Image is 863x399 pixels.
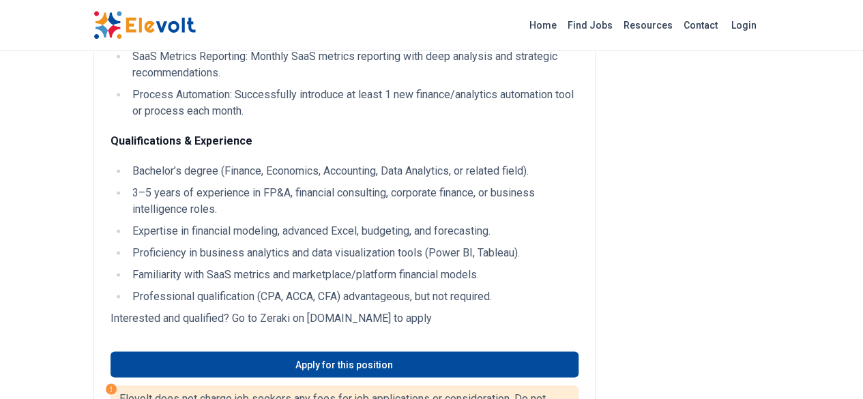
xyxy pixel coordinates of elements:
iframe: Chat Widget [795,334,863,399]
a: Find Jobs [562,14,618,36]
a: Home [524,14,562,36]
li: Professional qualification (CPA, ACCA, CFA) advantageous, but not required. [128,289,579,305]
p: Interested and qualified? Go to Zeraki on [DOMAIN_NAME] to apply [111,310,579,327]
li: Familiarity with SaaS metrics and marketplace/platform financial models. [128,267,579,283]
li: SaaS Metrics Reporting: Monthly SaaS metrics reporting with deep analysis and strategic recommend... [128,48,579,81]
li: Process Automation: Successfully introduce at least 1 new finance/analytics automation tool or pr... [128,87,579,119]
li: Proficiency in business analytics and data visualization tools (Power BI, Tableau). [128,245,579,261]
strong: Qualifications & Experience [111,134,252,147]
a: Apply for this position [111,351,579,377]
img: Elevolt [93,11,196,40]
li: Expertise in financial modeling, advanced Excel, budgeting, and forecasting. [128,223,579,239]
li: 3–5 years of experience in FP&A, financial consulting, corporate finance, or business intelligenc... [128,185,579,218]
a: Contact [678,14,723,36]
a: Resources [618,14,678,36]
a: Login [723,12,765,39]
li: Bachelor’s degree (Finance, Economics, Accounting, Data Analytics, or related field). [128,163,579,179]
